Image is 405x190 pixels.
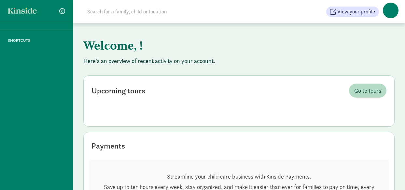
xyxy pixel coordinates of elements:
span: Go to tours [354,86,381,95]
h1: Welcome, ! [83,34,395,57]
div: Payments [91,140,125,152]
input: Search for a family, child or location [83,5,266,18]
div: Upcoming tours [91,85,145,97]
button: View your profile [326,7,379,17]
p: Here's an overview of recent activity on your account. [83,57,395,65]
span: View your profile [337,8,375,16]
p: Streamline your child care business with Kinside Payments. [102,173,376,181]
a: Go to tours [349,84,386,98]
